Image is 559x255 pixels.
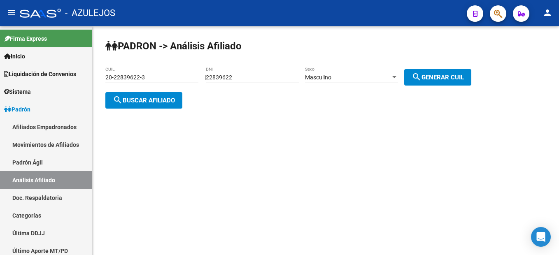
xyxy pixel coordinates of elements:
mat-icon: menu [7,8,16,18]
strong: PADRON -> Análisis Afiliado [105,40,242,52]
span: Buscar afiliado [113,97,175,104]
div: | [205,74,477,81]
span: Inicio [4,52,25,61]
span: Generar CUIL [412,74,464,81]
span: Firma Express [4,34,47,43]
span: Sistema [4,87,31,96]
span: Liquidación de Convenios [4,70,76,79]
mat-icon: person [543,8,552,18]
div: Open Intercom Messenger [531,227,551,247]
button: Buscar afiliado [105,92,182,109]
mat-icon: search [113,95,123,105]
span: - AZULEJOS [65,4,115,22]
span: Masculino [305,74,331,81]
span: Padrón [4,105,30,114]
mat-icon: search [412,72,422,82]
button: Generar CUIL [404,69,471,86]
